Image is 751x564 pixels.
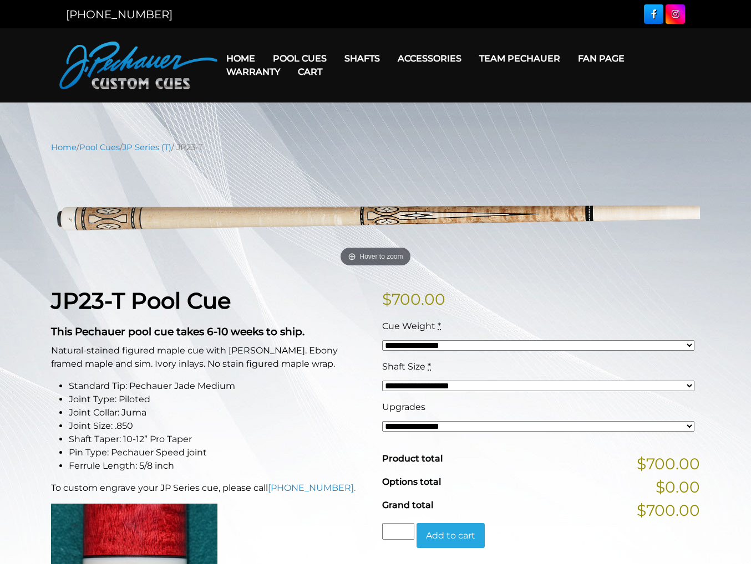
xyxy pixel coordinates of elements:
li: Joint Size: .850 [69,419,369,433]
a: Cart [289,58,331,86]
a: JP Series (T) [123,142,171,152]
li: Joint Type: Piloted [69,393,369,406]
span: Cue Weight [382,321,435,331]
span: $ [382,290,392,309]
span: Options total [382,476,441,487]
abbr: required [428,361,431,372]
a: Team Pechauer [470,44,569,73]
a: Shafts [336,44,389,73]
strong: This Pechauer pool cue takes 6-10 weeks to ship. [51,325,305,338]
p: To custom engrave your JP Series cue, please call [51,481,369,495]
a: Home [217,44,264,73]
span: $700.00 [637,499,700,522]
button: Add to cart [417,523,485,548]
a: [PHONE_NUMBER]. [268,483,356,493]
img: Pechauer Custom Cues [59,42,217,89]
abbr: required [438,321,441,331]
a: Pool Cues [79,142,120,152]
li: Shaft Taper: 10-12” Pro Taper [69,433,369,446]
span: $700.00 [637,452,700,475]
bdi: 700.00 [382,290,445,309]
a: Home [51,142,77,152]
a: Warranty [217,58,289,86]
span: Grand total [382,500,433,510]
span: Shaft Size [382,361,425,372]
span: $0.00 [656,475,700,499]
img: jp23-T.png [51,162,700,270]
span: Upgrades [382,402,425,412]
a: Hover to zoom [51,162,700,270]
input: Product quantity [382,523,414,540]
li: Joint Collar: Juma [69,406,369,419]
nav: Breadcrumb [51,141,700,153]
a: Fan Page [569,44,633,73]
p: Natural-stained figured maple cue with [PERSON_NAME]. Ebony framed maple and sim. Ivory inlays. N... [51,344,369,371]
li: Ferrule Length: 5/8 inch [69,459,369,473]
a: [PHONE_NUMBER] [66,8,172,21]
a: Pool Cues [264,44,336,73]
span: Product total [382,453,443,464]
li: Standard Tip: Pechauer Jade Medium [69,380,369,393]
li: Pin Type: Pechauer Speed joint [69,446,369,459]
strong: JP23-T Pool Cue [51,287,231,314]
a: Accessories [389,44,470,73]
